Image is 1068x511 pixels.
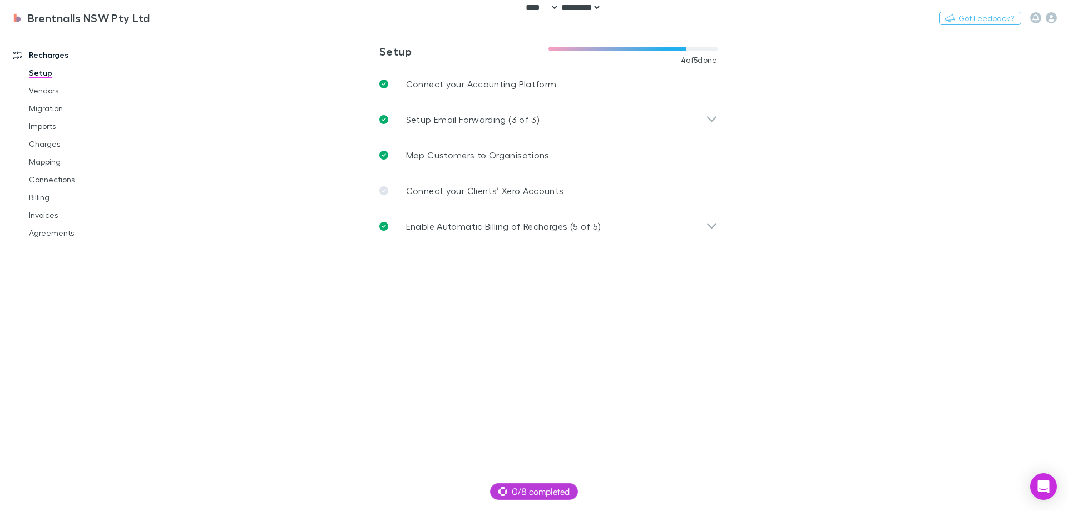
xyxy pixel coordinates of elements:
[18,224,150,242] a: Agreements
[18,188,150,206] a: Billing
[18,82,150,100] a: Vendors
[939,12,1021,25] button: Got Feedback?
[18,64,150,82] a: Setup
[406,113,540,126] p: Setup Email Forwarding (3 of 3)
[28,11,150,24] h3: Brentnalls NSW Pty Ltd
[2,46,150,64] a: Recharges
[18,135,150,153] a: Charges
[406,77,557,91] p: Connect your Accounting Platform
[18,206,150,224] a: Invoices
[370,66,726,102] a: Connect your Accounting Platform
[370,173,726,209] a: Connect your Clients’ Xero Accounts
[4,4,157,31] a: Brentnalls NSW Pty Ltd
[370,209,726,244] div: Enable Automatic Billing of Recharges (5 of 5)
[406,220,601,233] p: Enable Automatic Billing of Recharges (5 of 5)
[681,56,718,65] span: 4 of 5 done
[18,100,150,117] a: Migration
[18,153,150,171] a: Mapping
[11,11,23,24] img: Brentnalls NSW Pty Ltd's Logo
[406,148,550,162] p: Map Customers to Organisations
[18,117,150,135] a: Imports
[370,137,726,173] a: Map Customers to Organisations
[18,171,150,188] a: Connections
[1030,473,1057,500] div: Open Intercom Messenger
[379,44,548,58] h3: Setup
[370,102,726,137] div: Setup Email Forwarding (3 of 3)
[406,184,564,197] p: Connect your Clients’ Xero Accounts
